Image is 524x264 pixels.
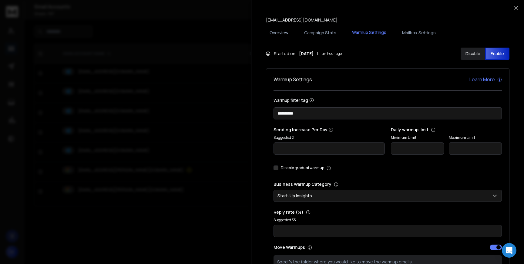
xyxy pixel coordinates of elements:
label: Warmup filter tag [274,98,502,102]
label: Disable gradual warmup [281,165,324,170]
button: Mailbox Settings [398,26,439,39]
button: Campaign Stats [301,26,340,39]
strong: [DATE] [299,51,314,57]
p: Start-Up Insights [277,193,314,199]
span: | [317,51,318,57]
div: Started on [266,51,342,57]
h1: Warmup Settings [274,76,312,83]
label: Maximum Limit [449,135,502,140]
div: Open Intercom Messenger [502,243,516,258]
button: Overview [266,26,292,39]
p: Daily warmup limit [391,127,502,133]
label: Minimum Limit [391,135,444,140]
p: Business Warmup Category [274,181,502,187]
p: [EMAIL_ADDRESS][DOMAIN_NAME] [266,17,338,23]
p: Reply rate (%) [274,209,502,215]
p: Sending Increase Per Day [274,127,385,133]
button: DisableEnable [461,48,509,60]
p: Suggested 2 [274,135,385,140]
button: Enable [485,48,510,60]
a: Learn More [469,76,502,83]
p: Move Warmups [274,244,386,250]
button: Warmup Settings [348,26,390,40]
p: Suggested 35 [274,218,502,222]
span: an hour ago [322,51,342,56]
button: Disable [461,48,485,60]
